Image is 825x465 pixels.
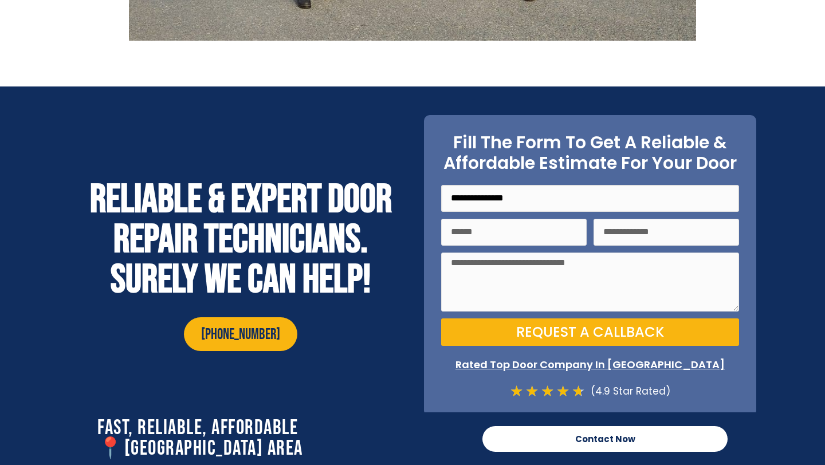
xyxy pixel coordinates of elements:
i: ★ [572,384,585,399]
h2: Fast, Reliable, Affordable 📍[GEOGRAPHIC_DATA] Area [97,418,471,459]
h2: Reliable & Expert Door Repair Technicians. Surely We Can Help! [74,180,407,300]
span: Contact Now [575,435,635,443]
i: ★ [541,384,554,399]
div: (4.9 Star Rated) [585,384,670,399]
button: Request a Callback [441,318,739,346]
a: Contact Now [482,426,728,452]
i: ★ [556,384,569,399]
i: ★ [525,384,539,399]
a: [PHONE_NUMBER] [184,317,297,351]
h2: Fill The Form To Get A Reliable & Affordable Estimate For Your Door [441,132,739,174]
span: Request a Callback [516,325,664,339]
div: 4.7/5 [510,384,585,399]
p: Rated Top Door Company In [GEOGRAPHIC_DATA] [441,357,739,372]
span: [PHONE_NUMBER] [201,326,280,344]
i: ★ [510,384,523,399]
form: On Point Locksmith [441,185,739,353]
